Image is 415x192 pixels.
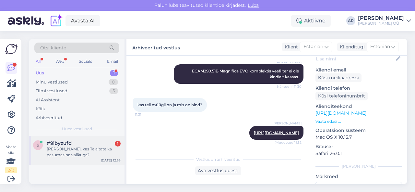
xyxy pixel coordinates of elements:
[110,70,118,76] div: 1
[315,173,402,180] p: Märkmed
[315,143,402,150] p: Brauser
[109,88,118,94] div: 5
[135,112,159,117] span: 11:31
[275,140,302,145] span: (Muudetud) 11:32
[36,70,44,76] div: Uus
[358,16,404,21] div: [PERSON_NAME]
[5,167,17,173] div: 2 / 3
[5,144,17,173] div: Vaata siia
[315,134,402,141] p: Mac OS X 10.15.7
[101,158,121,163] div: [DATE] 12:55
[315,110,366,116] a: [URL][DOMAIN_NAME]
[291,15,331,27] div: Aktiivne
[315,119,402,124] p: Vaata edasi ...
[47,146,121,158] div: [PERSON_NAME], kas Te aitate ka pesumasina valikuga?
[370,43,390,50] span: Estonian
[316,55,395,62] input: Lisa nimi
[315,67,402,73] p: Kliendi email
[254,130,299,135] a: [URL][DOMAIN_NAME]
[192,69,300,79] span: ECAM290.51B Magnifica EVO komplektis veefilter ei ole kindlalt kaasas.
[282,44,298,50] div: Klient
[36,88,67,94] div: Tiimi vestlused
[346,16,355,25] div: AR
[315,127,402,134] p: Operatsioonisüsteem
[77,57,93,66] div: Socials
[5,44,18,54] img: Askly Logo
[62,126,92,132] span: Uued vestlused
[34,57,42,66] div: All
[37,143,39,147] span: 9
[315,150,402,157] p: Safari 26.0.1
[54,57,65,66] div: Web
[315,103,402,110] p: Klienditeekond
[36,106,45,112] div: Kõik
[195,166,241,175] div: Ava vestlus uuesti
[315,85,402,92] p: Kliendi telefon
[315,92,368,100] div: Küsi telefoninumbrit
[40,45,66,51] span: Otsi kliente
[36,115,62,121] div: Arhiveeritud
[36,79,68,85] div: Minu vestlused
[303,43,323,50] span: Estonian
[137,102,202,107] span: kas teil müügil on ja mis on hind?
[358,21,404,26] div: [PERSON_NAME] OÜ
[246,2,261,8] span: Luba
[106,57,119,66] div: Email
[315,73,362,82] div: Küsi meiliaadressi
[109,79,118,85] div: 0
[115,141,121,147] div: 1
[315,163,402,169] div: [PERSON_NAME]
[36,97,60,103] div: AI Assistent
[358,16,411,26] a: [PERSON_NAME][PERSON_NAME] OÜ
[196,157,241,162] span: Vestlus on arhiveeritud
[65,15,100,26] a: Avasta AI
[277,84,302,89] span: Nähtud ✓ 11:30
[47,140,72,146] span: #9ibyzufd
[274,121,302,126] span: [PERSON_NAME]
[49,14,63,28] img: explore-ai
[132,43,180,51] label: Arhiveeritud vestlus
[337,44,365,50] div: Klienditugi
